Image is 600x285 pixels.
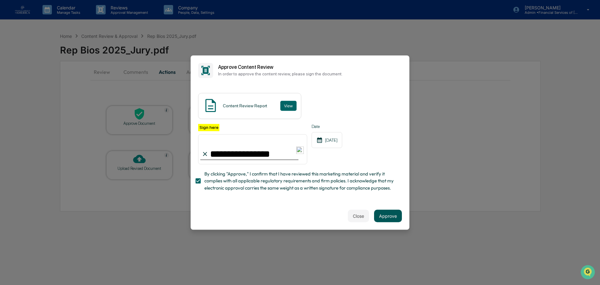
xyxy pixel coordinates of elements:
[6,91,11,96] div: 🔎
[296,146,304,154] img: npw-badge-icon-locked.svg
[6,48,17,59] img: 1746055101610-c473b297-6a78-478c-a979-82029cc54cd1
[312,132,342,148] div: [DATE]
[223,103,267,108] div: Content Review Report
[203,98,218,113] img: Document Icon
[21,48,102,54] div: Start new chat
[280,101,297,111] button: View
[106,50,114,57] button: Start new chat
[21,54,79,59] div: We're available if you need us!
[6,79,11,84] div: 🖐️
[312,124,342,129] label: Date
[52,79,77,85] span: Attestations
[44,106,76,111] a: Powered byPylon
[218,71,402,76] p: In order to approve the content review, please sign the document.
[6,13,114,23] p: How can we help?
[4,88,42,99] a: 🔎Data Lookup
[12,91,39,97] span: Data Lookup
[198,124,219,131] label: Sign here
[45,79,50,84] div: 🗄️
[62,106,76,111] span: Pylon
[12,79,40,85] span: Preclearance
[204,170,397,191] span: By clicking "Approve," I confirm that I have reviewed this marketing material and verify it compl...
[348,210,369,222] button: Close
[218,64,402,70] h2: Approve Content Review
[43,76,80,88] a: 🗄️Attestations
[4,76,43,88] a: 🖐️Preclearance
[374,210,402,222] button: Approve
[580,264,597,281] iframe: Open customer support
